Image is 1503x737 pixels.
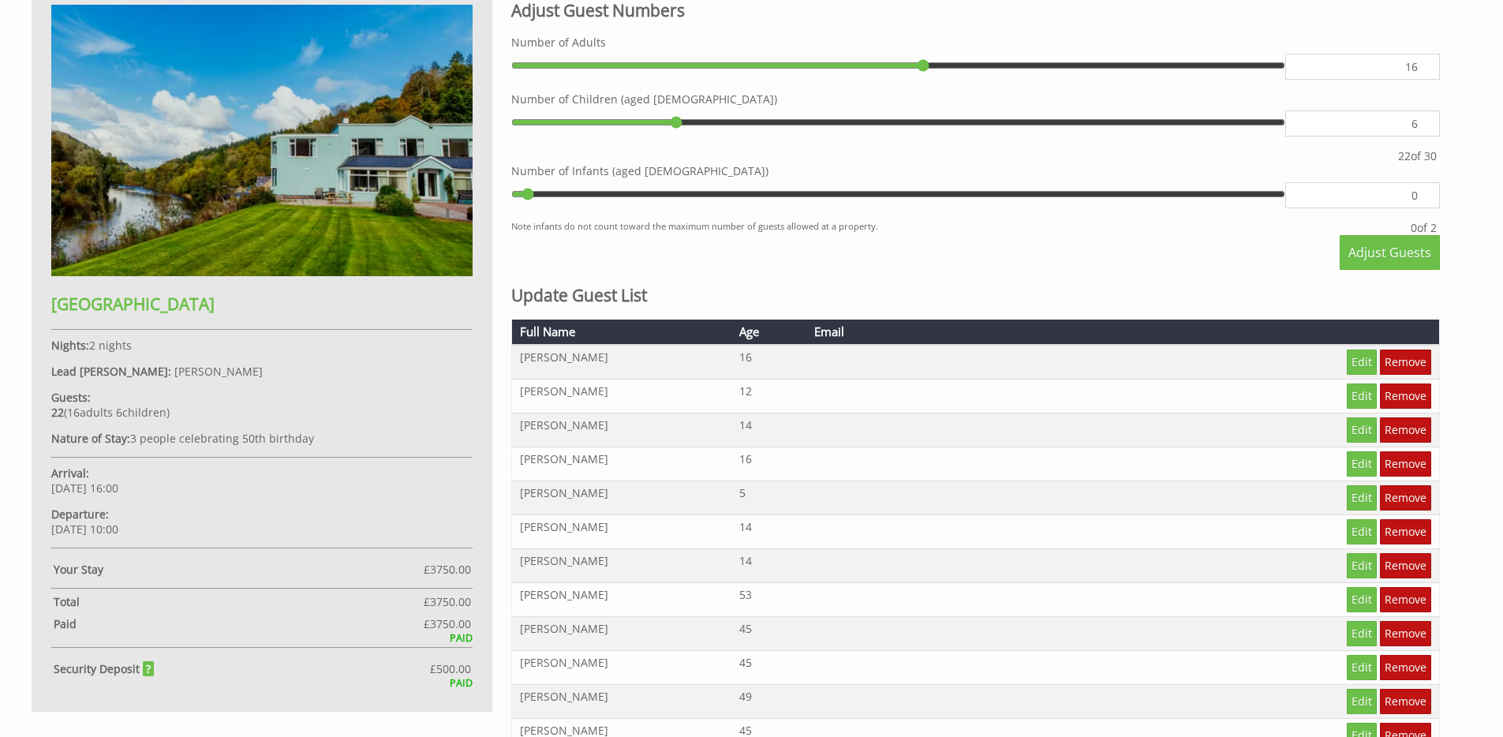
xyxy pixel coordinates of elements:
[731,380,806,413] td: 12
[512,380,732,413] td: [PERSON_NAME]
[107,405,113,420] span: s
[1347,485,1377,511] a: Edit
[1347,519,1377,544] a: Edit
[116,405,122,420] span: 6
[424,562,471,577] span: £
[430,616,471,631] span: 3750.00
[1380,519,1431,544] a: Remove
[731,320,806,345] th: Age
[51,507,109,522] strong: Departure:
[1347,655,1377,680] a: Edit
[51,466,89,481] strong: Arrival:
[731,481,806,515] td: 5
[148,405,166,420] span: ren
[731,549,806,583] td: 14
[430,594,471,609] span: 3750.00
[1340,235,1440,270] button: Adjust Guests
[1347,350,1377,375] a: Edit
[51,405,170,420] span: ( )
[51,676,473,690] div: PAID
[51,364,171,379] strong: Lead [PERSON_NAME]:
[54,616,424,631] strong: Paid
[512,320,732,345] th: Full Name
[512,515,732,549] td: [PERSON_NAME]
[424,594,471,609] span: £
[424,616,471,631] span: £
[430,562,471,577] span: 3750.00
[1380,655,1431,680] a: Remove
[51,390,91,405] strong: Guests:
[51,338,89,353] strong: Nights:
[1347,587,1377,612] a: Edit
[54,661,155,676] strong: Security Deposit
[1395,148,1440,163] div: of 30
[1408,220,1440,235] div: of 2
[1411,220,1417,235] span: 0
[51,264,473,315] a: [GEOGRAPHIC_DATA]
[1380,417,1431,443] a: Remove
[1380,553,1431,578] a: Remove
[731,345,806,380] td: 16
[731,685,806,719] td: 49
[54,594,424,609] strong: Total
[512,685,732,719] td: [PERSON_NAME]
[1380,485,1431,511] a: Remove
[731,617,806,651] td: 45
[731,583,806,617] td: 53
[436,661,471,676] span: 500.00
[806,320,1228,345] th: Email
[1347,689,1377,714] a: Edit
[512,549,732,583] td: [PERSON_NAME]
[1347,383,1377,409] a: Edit
[51,507,473,537] p: [DATE] 10:00
[67,405,113,420] span: adult
[67,405,80,420] span: 16
[512,413,732,447] td: [PERSON_NAME]
[512,617,732,651] td: [PERSON_NAME]
[1347,451,1377,477] a: Edit
[51,466,473,496] p: [DATE] 16:00
[511,220,1408,235] small: Note infants do not count toward the maximum number of guests allowed at a property.
[511,163,1440,178] label: Number of Infants (aged [DEMOGRAPHIC_DATA])
[51,293,473,315] h2: [GEOGRAPHIC_DATA]
[54,562,424,577] strong: Your Stay
[1347,417,1377,443] a: Edit
[512,583,732,617] td: [PERSON_NAME]
[731,515,806,549] td: 14
[511,284,1440,306] h2: Update Guest List
[51,405,64,420] strong: 22
[430,661,471,676] span: £
[1347,553,1377,578] a: Edit
[511,35,1440,50] label: Number of Adults
[1380,451,1431,477] a: Remove
[1347,621,1377,646] a: Edit
[1380,587,1431,612] a: Remove
[1380,350,1431,375] a: Remove
[51,338,473,353] p: 2 nights
[51,5,473,275] img: An image of 'Wye Rapids House'
[51,431,130,446] strong: Nature of Stay:
[51,431,473,446] p: 3 people celebrating 50th birthday
[1380,383,1431,409] a: Remove
[731,447,806,481] td: 16
[1380,689,1431,714] a: Remove
[731,413,806,447] td: 14
[113,405,166,420] span: child
[512,447,732,481] td: [PERSON_NAME]
[512,481,732,515] td: [PERSON_NAME]
[1348,244,1431,261] span: Adjust Guests
[512,651,732,685] td: [PERSON_NAME]
[512,345,732,380] td: [PERSON_NAME]
[174,364,263,379] span: [PERSON_NAME]
[731,651,806,685] td: 45
[1380,621,1431,646] a: Remove
[51,631,473,645] div: PAID
[511,92,1440,107] label: Number of Children (aged [DEMOGRAPHIC_DATA])
[1398,148,1411,163] span: 22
